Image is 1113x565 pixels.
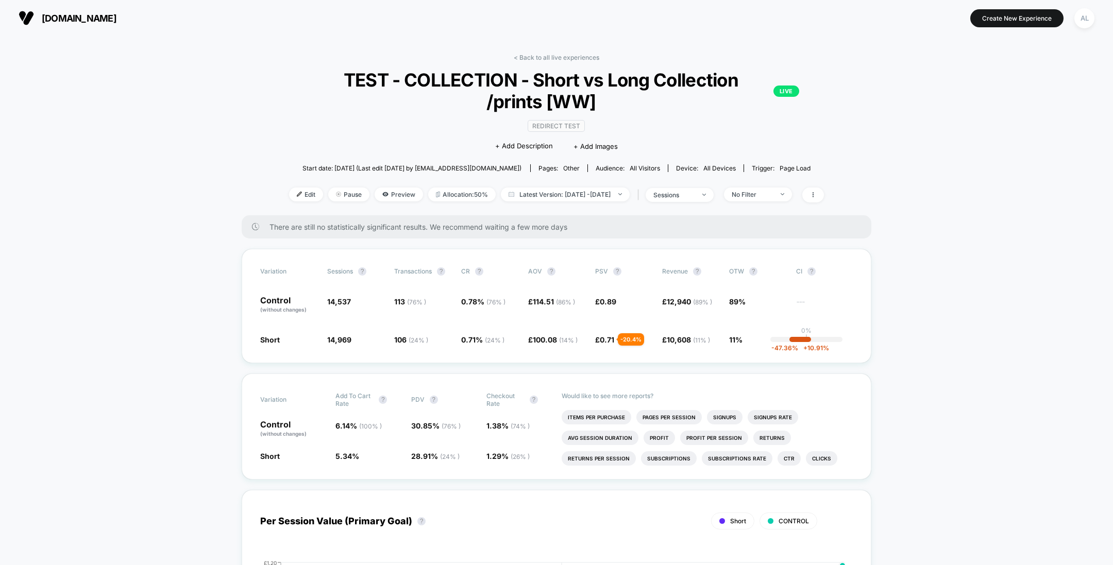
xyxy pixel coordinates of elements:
[807,267,816,276] button: ?
[730,517,746,525] span: Short
[707,410,743,424] li: Signups
[302,164,521,172] span: Start date: [DATE] (Last edit [DATE] by [EMAIL_ADDRESS][DOMAIN_NAME])
[437,267,445,276] button: ?
[379,396,387,404] button: ?
[693,298,712,306] span: ( 89 % )
[528,267,542,275] span: AOV
[729,335,743,344] span: 11%
[805,334,807,342] p: |
[562,431,638,445] li: Avg Session Duration
[559,336,578,344] span: ( 14 % )
[314,69,799,112] span: TEST - COLLECTION - Short vs Long Collection /prints [WW]
[662,335,710,344] span: £
[19,10,34,26] img: Visually logo
[662,267,688,275] span: Revenue
[336,192,341,197] img: end
[528,335,578,344] span: £
[702,451,772,466] li: Subscriptions Rate
[1074,8,1094,28] div: AL
[753,431,791,445] li: Returns
[533,335,578,344] span: 100.08
[732,191,773,198] div: No Filter
[486,452,530,460] span: 1.29 %
[394,335,428,344] span: 106
[668,164,744,172] span: Device:
[475,267,483,276] button: ?
[1071,8,1098,29] button: AL
[485,336,504,344] span: ( 24 % )
[260,420,325,438] p: Control
[796,299,853,314] span: ---
[778,451,801,466] li: Ctr
[486,392,525,407] span: Checkout Rate
[562,410,631,424] li: Items Per Purchase
[530,396,538,404] button: ?
[359,422,382,430] span: ( 100 % )
[411,452,460,460] span: 28.91 %
[556,298,575,306] span: ( 86 % )
[328,187,369,201] span: Pause
[803,344,807,352] span: +
[595,335,614,344] span: £
[702,194,706,196] img: end
[771,344,798,352] span: -47.36 %
[327,297,351,306] span: 14,537
[538,164,580,172] div: Pages:
[574,142,618,150] span: + Add Images
[780,164,811,172] span: Page Load
[335,421,382,430] span: 6.14 %
[779,517,809,525] span: CONTROL
[511,453,530,460] span: ( 26 % )
[749,267,757,276] button: ?
[260,452,280,460] span: Short
[600,297,616,306] span: 0.89
[562,451,636,466] li: Returns Per Session
[327,335,351,344] span: 14,969
[375,187,423,201] span: Preview
[486,298,505,306] span: ( 76 % )
[796,267,853,276] span: CI
[773,85,799,97] p: LIVE
[260,267,317,276] span: Variation
[428,187,496,201] span: Allocation: 50%
[635,187,646,202] span: |
[486,421,530,430] span: 1.38 %
[260,296,317,314] p: Control
[528,120,585,132] span: Redirect Test
[693,267,701,276] button: ?
[752,164,811,172] div: Trigger:
[394,267,432,275] span: Transactions
[630,164,660,172] span: All Visitors
[547,267,555,276] button: ?
[662,297,712,306] span: £
[15,10,120,26] button: [DOMAIN_NAME]
[528,297,575,306] span: £
[42,13,116,24] span: [DOMAIN_NAME]
[667,297,712,306] span: 12,940
[596,164,660,172] div: Audience:
[511,422,530,430] span: ( 74 % )
[260,431,307,437] span: (without changes)
[495,141,553,151] span: + Add Description
[335,452,359,460] span: 5.34 %
[798,344,829,352] span: 10.91 %
[970,9,1064,27] button: Create New Experience
[680,431,748,445] li: Profit Per Session
[653,191,695,199] div: sessions
[729,297,746,306] span: 89%
[260,335,280,344] span: Short
[297,192,302,197] img: edit
[533,297,575,306] span: 114.51
[394,297,426,306] span: 113
[440,453,460,460] span: ( 24 % )
[289,187,323,201] span: Edit
[501,187,630,201] span: Latest Version: [DATE] - [DATE]
[260,392,317,407] span: Variation
[514,54,599,61] a: < Back to all live experiences
[644,431,675,445] li: Profit
[748,410,798,424] li: Signups Rate
[327,267,353,275] span: Sessions
[461,335,504,344] span: 0.71 %
[641,451,697,466] li: Subscriptions
[613,267,621,276] button: ?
